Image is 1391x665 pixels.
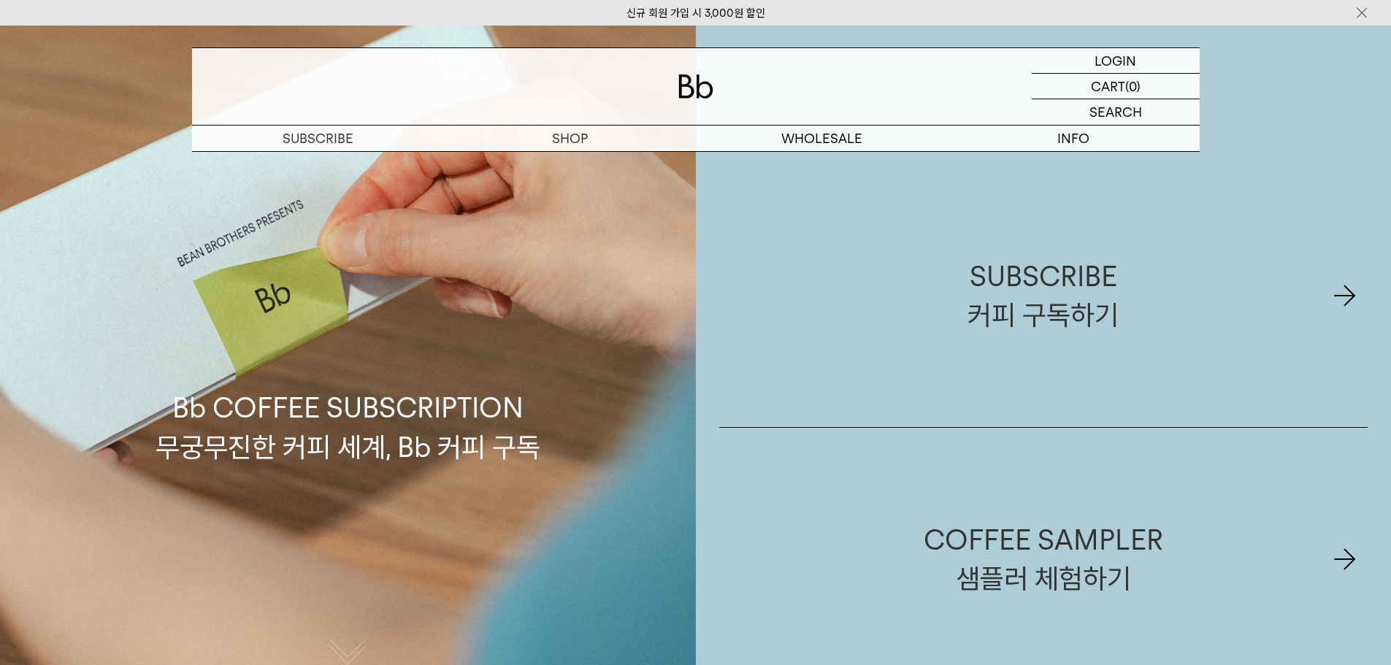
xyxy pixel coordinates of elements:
a: SUBSCRIBE커피 구독하기 [719,164,1368,427]
p: CART [1091,74,1125,99]
a: CART (0) [1032,74,1200,99]
p: WHOLESALE [696,126,948,151]
p: SEARCH [1089,99,1142,125]
a: LOGIN [1032,48,1200,74]
p: LOGIN [1095,48,1136,73]
div: SUBSCRIBE 커피 구독하기 [967,257,1119,334]
div: COFFEE SAMPLER 샘플러 체험하기 [924,520,1163,598]
a: SUBSCRIBE [192,126,444,151]
p: INFO [948,126,1200,151]
a: SHOP [444,126,696,151]
p: (0) [1125,74,1141,99]
p: Bb COFFEE SUBSCRIPTION 무궁무진한 커피 세계, Bb 커피 구독 [156,250,540,466]
img: 로고 [678,74,713,99]
a: 신규 회원 가입 시 3,000원 할인 [626,7,765,20]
